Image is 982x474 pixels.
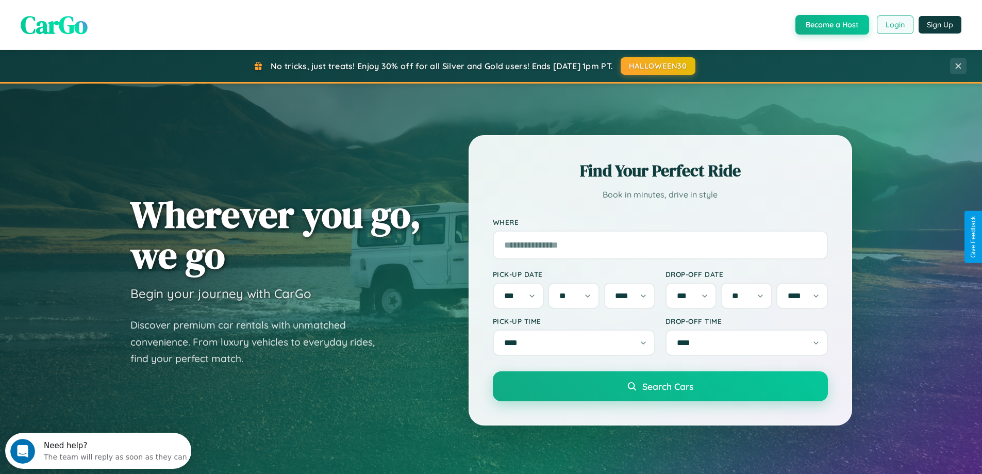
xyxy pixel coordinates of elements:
[21,8,88,42] span: CarGo
[130,286,311,301] h3: Begin your journey with CarGo
[493,270,655,279] label: Pick-up Date
[271,61,613,71] span: No tricks, just treats! Enjoy 30% off for all Silver and Gold users! Ends [DATE] 1pm PT.
[493,317,655,325] label: Pick-up Time
[665,270,828,279] label: Drop-off Date
[39,9,182,17] div: Need help?
[877,15,913,34] button: Login
[130,194,421,275] h1: Wherever you go, we go
[493,187,828,202] p: Book in minutes, drive in style
[795,15,869,35] button: Become a Host
[493,159,828,182] h2: Find Your Perfect Ride
[130,317,388,367] p: Discover premium car rentals with unmatched convenience. From luxury vehicles to everyday rides, ...
[493,218,828,226] label: Where
[665,317,828,325] label: Drop-off Time
[621,57,695,75] button: HALLOWEEN30
[919,16,961,34] button: Sign Up
[10,439,35,464] iframe: Intercom live chat
[642,381,693,392] span: Search Cars
[4,4,192,32] div: Open Intercom Messenger
[5,433,191,469] iframe: Intercom live chat discovery launcher
[970,216,977,258] div: Give Feedback
[39,17,182,28] div: The team will reply as soon as they can
[493,371,828,401] button: Search Cars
